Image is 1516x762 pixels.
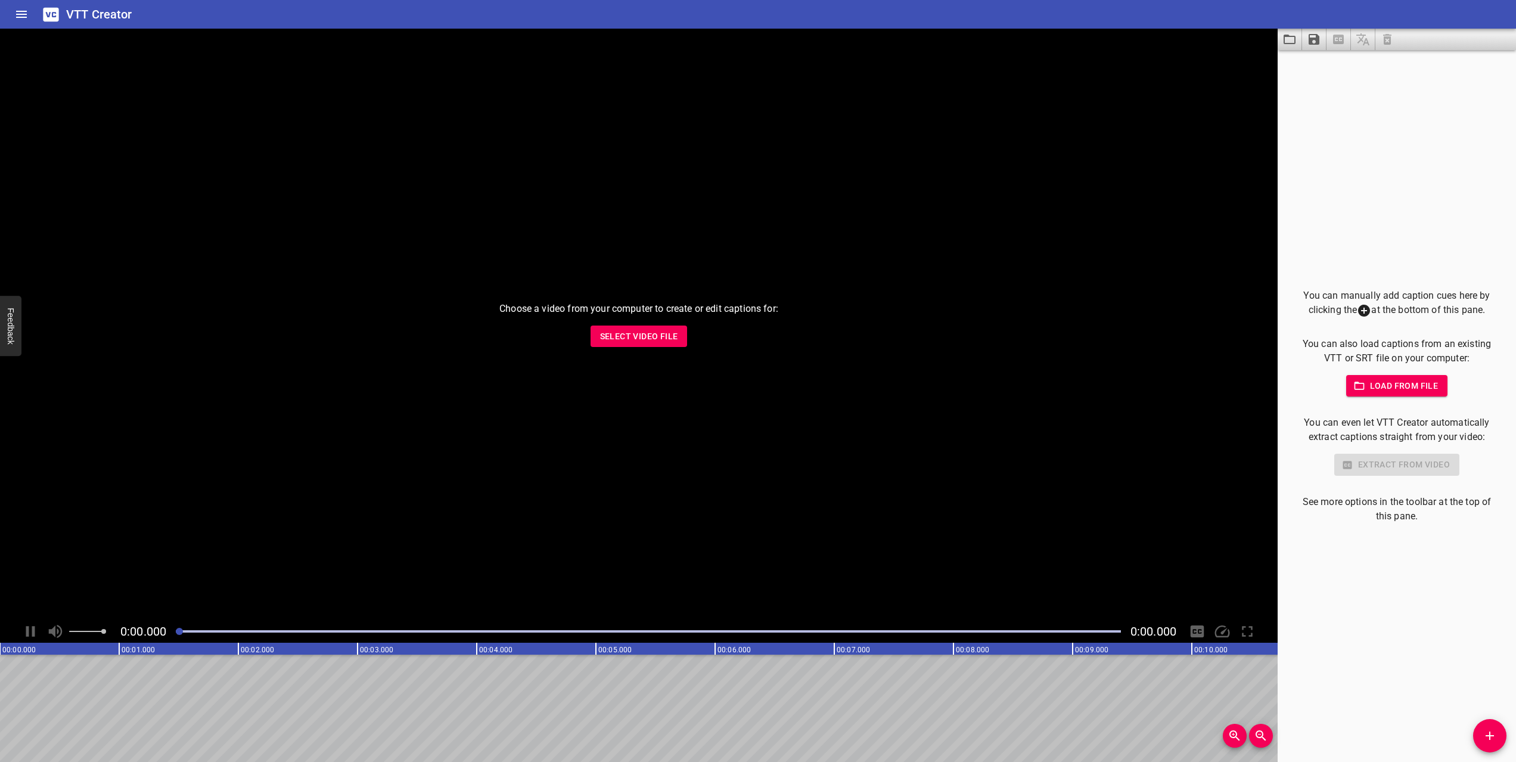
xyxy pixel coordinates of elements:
text: 00:06.000 [717,646,751,654]
text: 00:05.000 [598,646,632,654]
text: 00:10.000 [1194,646,1228,654]
text: 00:03.000 [360,646,393,654]
span: Select a video in the pane to the left, then you can automatically extract captions. [1326,29,1351,50]
text: 00:07.000 [837,646,870,654]
text: 00:02.000 [241,646,274,654]
text: 00:01.000 [122,646,155,654]
p: You can even let VTT Creator automatically extract captions straight from your video: [1297,416,1497,444]
svg: Save captions to file [1307,32,1321,47]
text: 00:00.000 [2,646,36,654]
span: Select Video File [600,329,678,344]
p: See more options in the toolbar at the top of this pane. [1297,495,1497,524]
button: Add Cue [1473,719,1506,752]
button: Load captions from file [1278,29,1302,50]
p: Choose a video from your computer to create or edit captions for: [499,302,778,316]
text: 00:08.000 [956,646,989,654]
button: Zoom Out [1249,724,1273,748]
h6: VTT Creator [66,5,132,24]
p: You can also load captions from an existing VTT or SRT file on your computer: [1297,337,1497,365]
span: Video Duration [1130,624,1176,639]
svg: Load captions from file [1282,32,1297,47]
button: Save captions to file [1302,29,1326,50]
span: Current Time [120,624,166,639]
text: 00:04.000 [479,646,512,654]
div: Toggle Full Screen [1236,620,1259,643]
div: Select a video in the pane to the left to use this feature [1297,454,1497,476]
div: Hide/Show Captions [1186,620,1209,643]
p: You can manually add caption cues here by clicking the at the bottom of this pane. [1297,289,1497,318]
button: Select Video File [591,326,688,348]
text: 00:09.000 [1075,646,1108,654]
span: Load from file [1356,379,1439,394]
button: Load from file [1346,375,1448,397]
button: Zoom In [1223,724,1247,748]
div: Playback Speed [1211,620,1234,643]
span: Add some captions below, then you can translate them. [1351,29,1375,50]
div: Play progress [176,630,1121,633]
